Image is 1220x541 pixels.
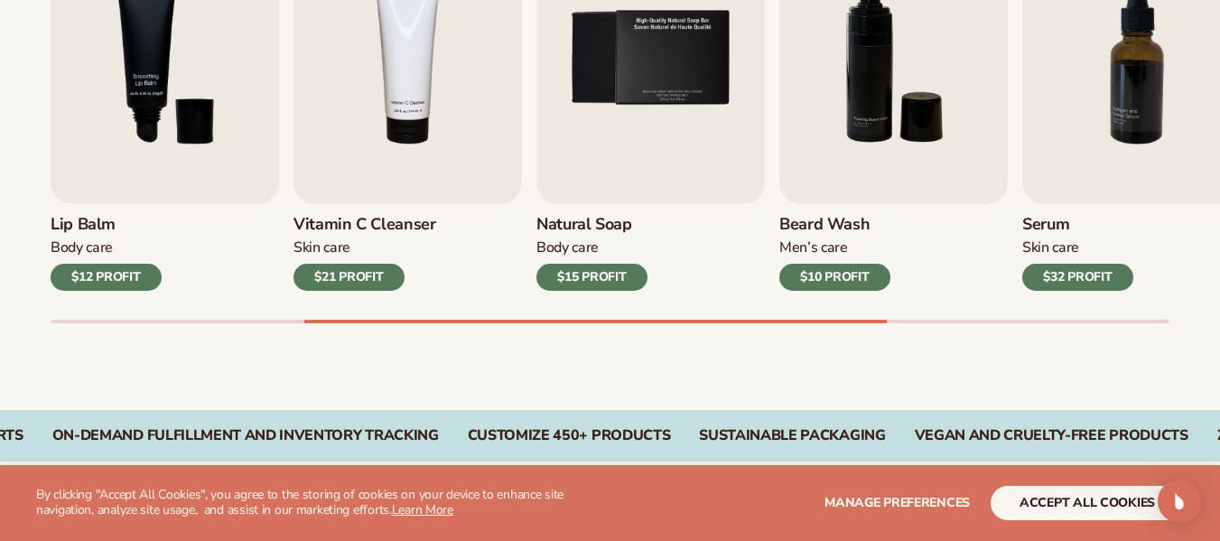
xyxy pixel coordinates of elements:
div: $15 PROFIT [536,264,647,291]
div: $12 PROFIT [51,264,162,291]
h3: Beard Wash [779,215,890,235]
div: SUSTAINABLE PACKAGING [699,427,885,444]
div: Body Care [536,238,647,257]
div: On-Demand Fulfillment and Inventory Tracking [52,427,439,444]
a: Learn More [392,501,453,518]
h3: Lip Balm [51,215,162,235]
div: Skin Care [293,238,436,257]
button: accept all cookies [991,486,1184,520]
div: $10 PROFIT [779,264,890,291]
h3: Natural Soap [536,215,647,235]
div: Open Intercom Messenger [1158,480,1201,523]
div: $21 PROFIT [293,264,405,291]
div: Men’s Care [779,238,890,257]
span: Manage preferences [824,494,970,511]
button: Manage preferences [824,486,970,520]
div: CUSTOMIZE 450+ PRODUCTS [468,427,671,444]
h3: Vitamin C Cleanser [293,215,436,235]
p: By clicking "Accept All Cookies", you agree to the storing of cookies on your device to enhance s... [36,488,602,518]
div: Skin Care [1022,238,1133,257]
div: Body Care [51,238,162,257]
div: VEGAN AND CRUELTY-FREE PRODUCTS [915,427,1188,444]
div: $32 PROFIT [1022,264,1133,291]
h3: Serum [1022,215,1133,235]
